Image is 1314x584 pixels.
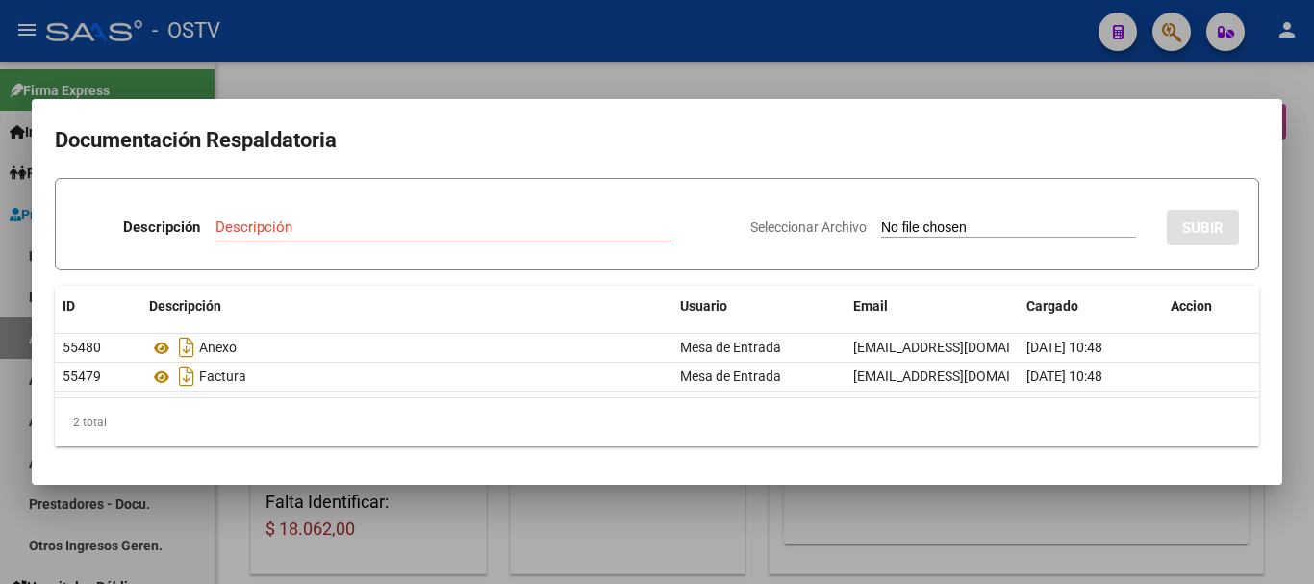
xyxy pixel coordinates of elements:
span: [DATE] 10:48 [1026,368,1102,384]
span: Seleccionar Archivo [750,219,867,235]
span: 55480 [63,340,101,355]
datatable-header-cell: Descripción [141,286,672,327]
div: Anexo [149,332,665,363]
datatable-header-cell: ID [55,286,141,327]
span: [EMAIL_ADDRESS][DOMAIN_NAME] [853,340,1067,355]
h2: Documentación Respaldatoria [55,122,1259,159]
i: Descargar documento [174,361,199,392]
span: [EMAIL_ADDRESS][DOMAIN_NAME] [853,368,1067,384]
span: Mesa de Entrada [680,340,781,355]
span: Mesa de Entrada [680,368,781,384]
i: Descargar documento [174,332,199,363]
span: Descripción [149,298,221,314]
p: Descripción [123,216,200,239]
datatable-header-cell: Usuario [672,286,846,327]
button: SUBIR [1167,210,1239,245]
span: [DATE] 10:48 [1026,340,1102,355]
span: Email [853,298,888,314]
datatable-header-cell: Cargado [1019,286,1163,327]
span: Usuario [680,298,727,314]
iframe: Intercom live chat [1249,519,1295,565]
span: SUBIR [1182,219,1224,237]
datatable-header-cell: Accion [1163,286,1259,327]
div: 2 total [55,398,1259,446]
span: Accion [1171,298,1212,314]
datatable-header-cell: Email [846,286,1019,327]
span: 55479 [63,368,101,384]
span: ID [63,298,75,314]
div: Factura [149,361,665,392]
span: Cargado [1026,298,1078,314]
